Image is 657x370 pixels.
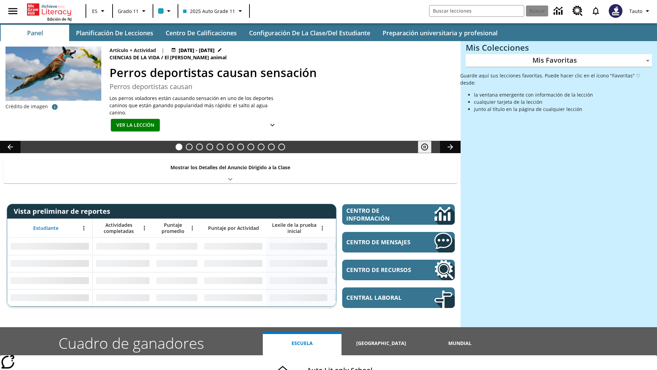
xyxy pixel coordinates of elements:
span: 2025 Auto Grade 11 [183,8,235,15]
a: Centro de información [342,204,455,225]
button: Diapositiva 4 ¿Los autos del futuro? [206,144,213,150]
button: Clase: 2025 Auto Grade 11, Selecciona una clase [180,5,247,17]
button: Mundial [421,331,499,355]
div: Sin datos, [153,272,201,289]
h2: Perros deportistas causan sensación [109,64,452,82]
button: 27 ago - 28 ago Elegir fechas [170,47,223,54]
button: Grado: Grado 11, Elige un grado [115,5,151,17]
button: Diapositiva 6 Energía solar para todos [227,144,234,150]
button: Abrir menú [187,223,197,233]
span: Ciencias de la Vida [109,54,161,61]
button: Perfil/Configuración [627,5,654,17]
button: Panel [1,25,69,41]
div: Mostrar los Detalles del Anuncio Dirigido a la Clase [3,160,457,183]
span: Actividades completadas [96,222,141,234]
button: Lenguaje: ES, Selecciona un idioma [88,5,110,17]
span: Central laboral [346,294,414,301]
span: Puntaje promedio [156,222,189,234]
div: Sin datos, [93,289,153,306]
p: Artículo + Actividad [109,47,156,54]
button: Abrir menú [317,223,327,233]
span: ES [92,8,98,15]
button: Diapositiva 10 ¡Hurra por el Día de la Constitución! [268,144,275,150]
button: [GEOGRAPHIC_DATA] [342,331,420,355]
div: Mis Favoritas [466,54,652,67]
span: Estudiante [33,225,59,231]
span: El [PERSON_NAME] animal [165,54,228,61]
button: Diapositiva 2 ¿Lo quieres con papas fritas? [186,144,193,150]
span: Edición de NJ [47,16,72,22]
div: Sin datos, [153,255,201,272]
a: Centro de información [550,2,568,21]
li: junto al título en la página de cualquier lección [474,106,652,113]
div: Sin datos, [331,272,396,289]
span: Centro de recursos [346,266,414,274]
button: Crédito de imagen: Gloria Anderson/Alamy Stock Photo [48,101,62,113]
button: Diapositiva 1 Perros deportistas causan sensación [176,144,182,150]
div: Sin datos, [93,238,153,255]
div: Portada [27,2,72,22]
span: [DATE] - [DATE] [179,47,215,54]
div: Sin datos, [153,238,201,255]
button: Preparación universitaria y profesional [377,25,503,41]
span: / [161,54,163,61]
a: Centro de recursos, Se abrirá en una pestaña nueva. [568,2,587,20]
a: Centro de mensajes [342,232,455,252]
li: la ventana emergente con información de la lección [474,91,652,98]
button: Diapositiva 5 Los últimos colonos [217,144,223,150]
button: Carrusel de lecciones, seguir [440,141,461,153]
a: Central laboral [342,287,455,308]
span: Lexile de la prueba inicial [269,222,319,234]
button: El color de la clase es azul claro. Cambiar el color de la clase. [155,5,176,17]
button: Diapositiva 11 El equilibrio de la Constitución [278,144,285,150]
span: Centro de información [346,207,411,222]
p: Guarde aquí sus lecciones favoritas. Puede hacer clic en el ícono "Favoritas" ♡ desde: [460,72,652,86]
img: Avatar [609,4,622,18]
button: Escoja un nuevo avatar [605,2,627,20]
div: Pausar [418,141,438,153]
button: Abrir menú [139,223,150,233]
button: Diapositiva 7 La historia de terror del tomate [237,144,244,150]
span: Tauto [629,8,642,15]
span: Centro de mensajes [346,238,414,246]
button: Diapositiva 9 La invasión de los CD con Internet [258,144,265,150]
input: Buscar campo [429,5,524,16]
span: Grado 11 [118,8,139,15]
button: Abrir menú [79,223,89,233]
button: Escuela [263,331,342,355]
h3: Mis Colecciones [466,43,652,52]
a: Portada [27,3,72,16]
p: Mostrar los Detalles del Anuncio Dirigido a la Clase [170,164,290,171]
p: Crédito de imagen [5,103,48,110]
div: Sin datos, [93,255,153,272]
div: Sin datos, [331,238,396,255]
button: Planificación de lecciones [70,25,159,41]
div: Sin datos, [93,272,153,289]
button: Pausar [418,141,431,153]
button: Centro de calificaciones [160,25,242,41]
button: Ver la lección [111,119,160,132]
button: Diapositiva 3 Niños con trabajos sucios [196,144,203,150]
button: Configuración de la clase/del estudiante [244,25,376,41]
div: Los perros voladores están causando sensación en uno de los deportes caninos que están ganando po... [109,95,281,116]
button: Ver más [266,119,279,132]
button: Abrir el menú lateral [3,1,23,21]
button: Diapositiva 8 La moda en la antigua Roma [247,144,254,150]
a: Notificaciones [587,2,605,20]
span: Vista preliminar de reportes [14,207,114,216]
h3: Perros deportistas causan [109,82,452,92]
span: | [162,47,164,54]
a: Centro de recursos, Se abrirá en una pestaña nueva. [342,260,455,280]
div: Sin datos, [331,255,396,272]
span: Puntaje por Actividad [208,225,259,231]
li: cualquier tarjeta de la lección [474,98,652,106]
div: Sin datos, [153,289,201,306]
img: Un perro salta en el aire para intentar atrapar con el hocico un juguete amarillo. [5,47,101,101]
div: Sin datos, [331,289,396,306]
